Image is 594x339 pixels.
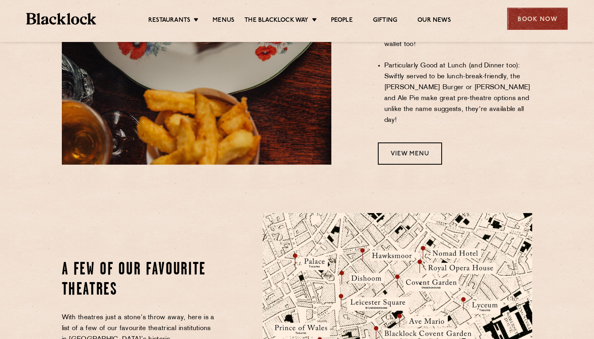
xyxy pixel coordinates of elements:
li: Particularly Good at Lunch (and Dinner too): Swiftly served to be lunch-break-friendly, the [PERS... [384,61,533,126]
a: People [331,17,353,25]
h2: A Few of our Favourite Theatres [62,260,217,300]
a: Our News [417,17,451,25]
a: Restaurants [148,17,190,25]
div: Book Now [507,8,568,30]
a: The Blacklock Way [244,17,308,25]
a: Menus [213,17,234,25]
img: BL_Textured_Logo-footer-cropped.svg [26,13,96,25]
a: View Menu [378,142,442,165]
a: Gifting [373,17,397,25]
